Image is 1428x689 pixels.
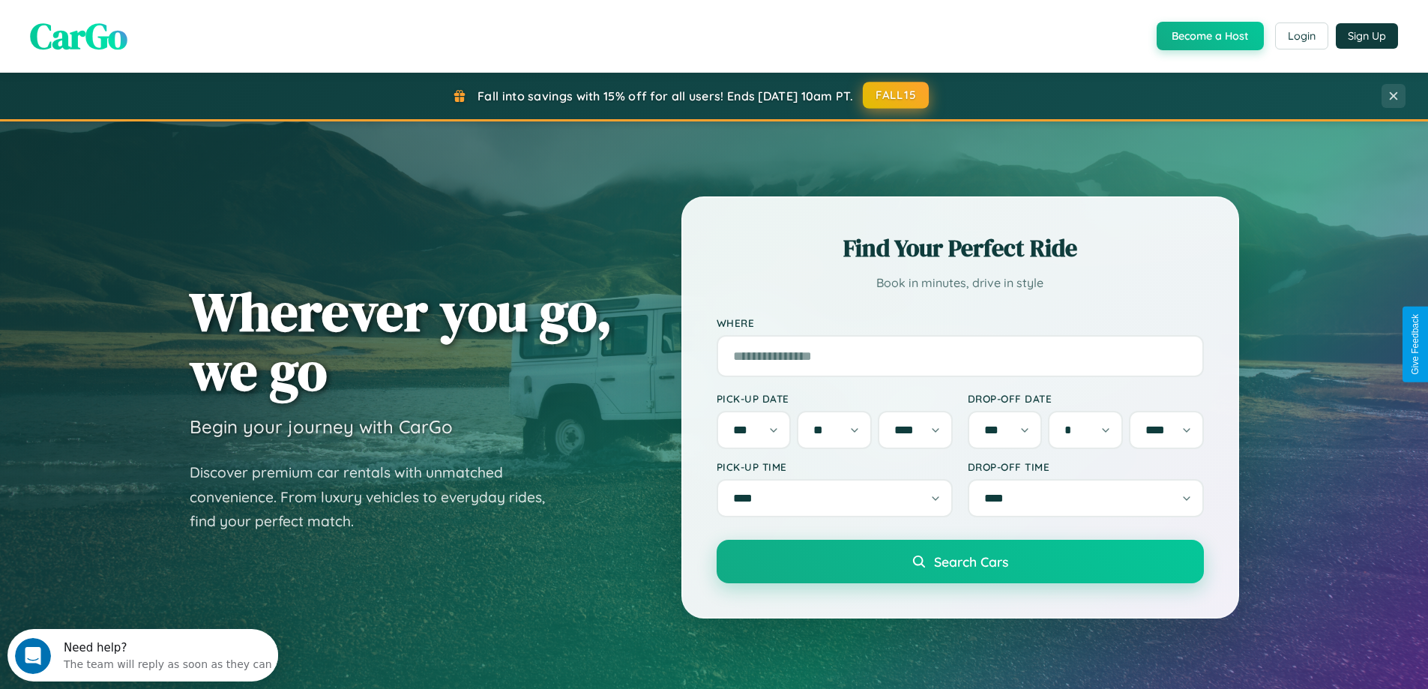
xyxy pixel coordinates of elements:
[717,232,1204,265] h2: Find Your Perfect Ride
[968,460,1204,473] label: Drop-off Time
[56,13,265,25] div: Need help?
[717,540,1204,583] button: Search Cars
[717,460,953,473] label: Pick-up Time
[7,629,278,682] iframe: Intercom live chat discovery launcher
[717,316,1204,329] label: Where
[934,553,1008,570] span: Search Cars
[15,638,51,674] iframe: Intercom live chat
[717,392,953,405] label: Pick-up Date
[1275,22,1328,49] button: Login
[30,11,127,61] span: CarGo
[190,415,453,438] h3: Begin your journey with CarGo
[477,88,853,103] span: Fall into savings with 15% off for all users! Ends [DATE] 10am PT.
[190,282,612,400] h1: Wherever you go, we go
[6,6,279,47] div: Open Intercom Messenger
[968,392,1204,405] label: Drop-off Date
[1410,314,1421,375] div: Give Feedback
[1157,22,1264,50] button: Become a Host
[717,272,1204,294] p: Book in minutes, drive in style
[863,82,929,109] button: FALL15
[190,460,564,534] p: Discover premium car rentals with unmatched convenience. From luxury vehicles to everyday rides, ...
[56,25,265,40] div: The team will reply as soon as they can
[1336,23,1398,49] button: Sign Up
